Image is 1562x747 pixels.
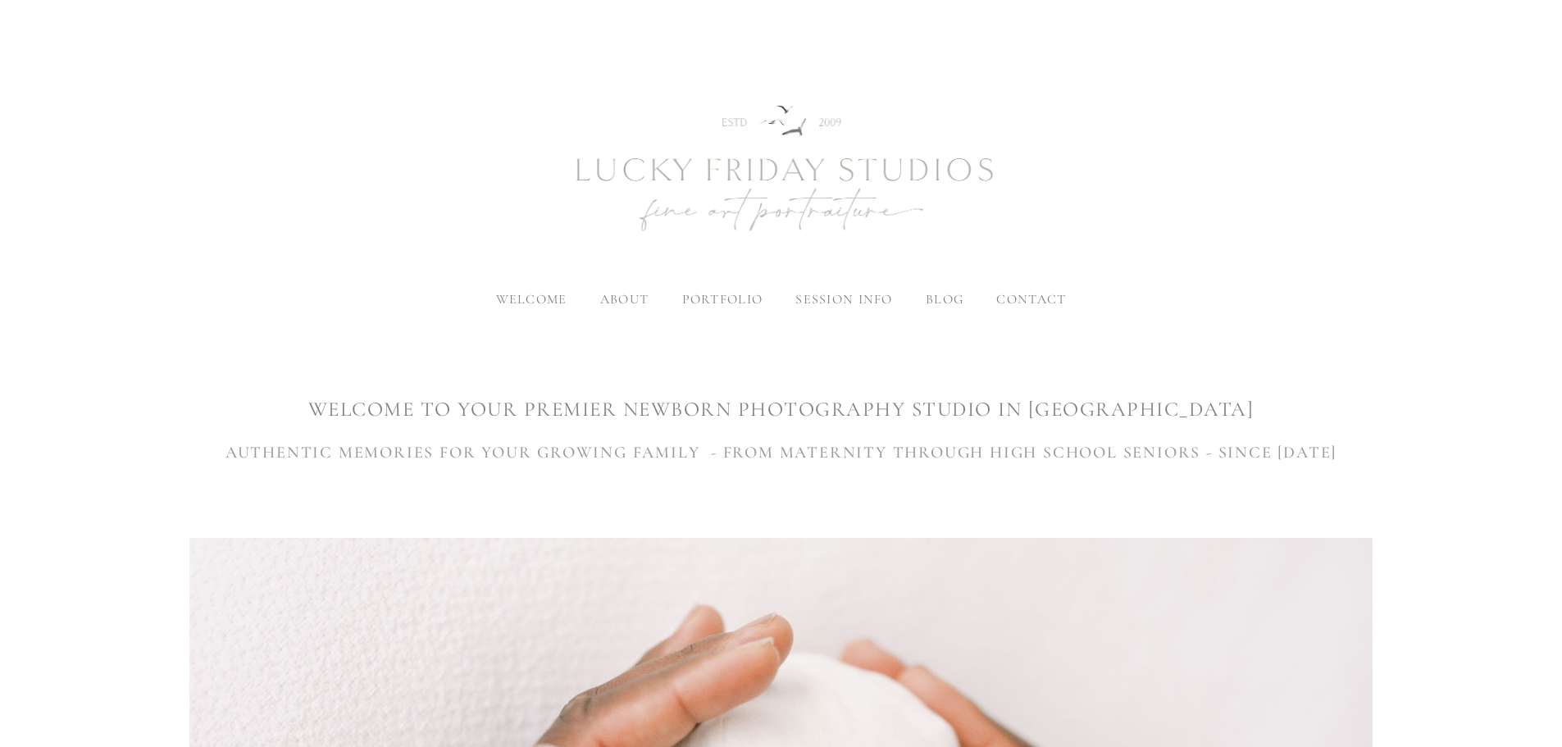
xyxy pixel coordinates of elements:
[795,291,892,307] label: session info
[600,291,649,307] label: about
[996,291,1066,307] a: contact
[926,291,963,307] a: blog
[496,291,567,307] a: welcome
[486,47,1077,293] img: Newborn Photography Denver | Lucky Friday Studios
[682,291,763,307] label: portfolio
[189,440,1373,465] h3: AUTHENTIC MEMORIES FOR YOUR GROWING FAMILY - FROM MATERNITY THROUGH HIGH SCHOOL SENIORS - SINCE [...
[189,395,1373,424] h1: WELCOME TO YOUR premier newborn photography studio IN [GEOGRAPHIC_DATA]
